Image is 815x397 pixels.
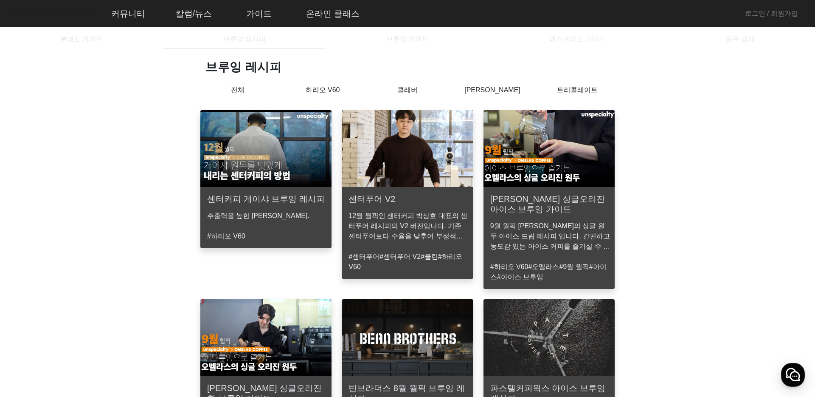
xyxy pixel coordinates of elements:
[421,253,438,260] a: #클린
[490,221,611,252] p: 9월 월픽 [PERSON_NAME]의 싱글 원두 아이스 드립 레시피 입니다. 간편하고 농도감 있는 아이스 커피를 즐기실 수 있습니다.
[549,36,605,43] span: 에스프레소 가이드
[195,85,280,100] p: 전체
[207,211,328,221] p: 추출력을 높힌 [PERSON_NAME].
[205,60,620,75] h1: 브루잉 레시피
[299,2,366,25] a: 온라인 클래스
[365,85,450,95] p: 클레버
[27,282,32,289] span: 홈
[169,2,219,25] a: 칼럼/뉴스
[535,85,620,95] p: 트리콜레이트
[348,194,395,204] h3: 센터푸어 V2
[386,36,429,43] span: 브루잉 가이드
[60,36,103,43] span: 분쇄도 가이드
[348,211,469,241] p: 12월 월픽인 센터커피 박상호 대표의 센터푸어 레시피의 V2 버전입니다. 기존 센터푸어보다 수율을 낮추어 부정적인 맛이 억제되었습니다.
[104,2,152,25] a: 커뮤니티
[497,273,543,281] a: #아이스 브루잉
[490,194,608,214] h3: [PERSON_NAME] 싱글오리진 아이스 브루잉 가이드
[207,233,245,240] a: #하리오 V60
[239,2,278,25] a: 가이드
[131,282,141,289] span: 설정
[490,263,528,270] a: #하리오 V60
[337,110,478,289] a: 센터푸어 V212월 월픽인 센터커피 박상호 대표의 센터푸어 레시피의 V2 버전입니다. 기존 센터푸어보다 수율을 낮추어 부정적인 맛이 억제되었습니다.#센터푸어#센터푸어 V2#클...
[450,85,535,95] p: [PERSON_NAME]
[726,36,755,43] span: 원두 검색
[110,269,163,291] a: 설정
[348,253,379,260] a: #센터푸어
[195,110,337,289] a: 센터커피 게이샤 브루잉 레시피추출력을 높힌 [PERSON_NAME].#하리오 V60
[745,9,798,19] a: 로그인 / 회원가입
[7,6,96,21] img: logo
[56,269,110,291] a: 대화
[207,194,325,204] h3: 센터커피 게이샤 브루잉 레시피
[223,36,266,43] span: 브루잉 레시피
[3,269,56,291] a: 홈
[379,253,421,260] a: #센터푸어 V2
[478,110,620,289] a: [PERSON_NAME] 싱글오리진 아이스 브루잉 가이드9월 월픽 [PERSON_NAME]의 싱글 원두 아이스 드립 레시피 입니다. 간편하고 농도감 있는 아이스 커피를 즐기실...
[280,85,365,95] p: 하리오 V60
[78,283,88,289] span: 대화
[559,263,589,270] a: #9월 월픽
[528,263,559,270] a: #오멜라스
